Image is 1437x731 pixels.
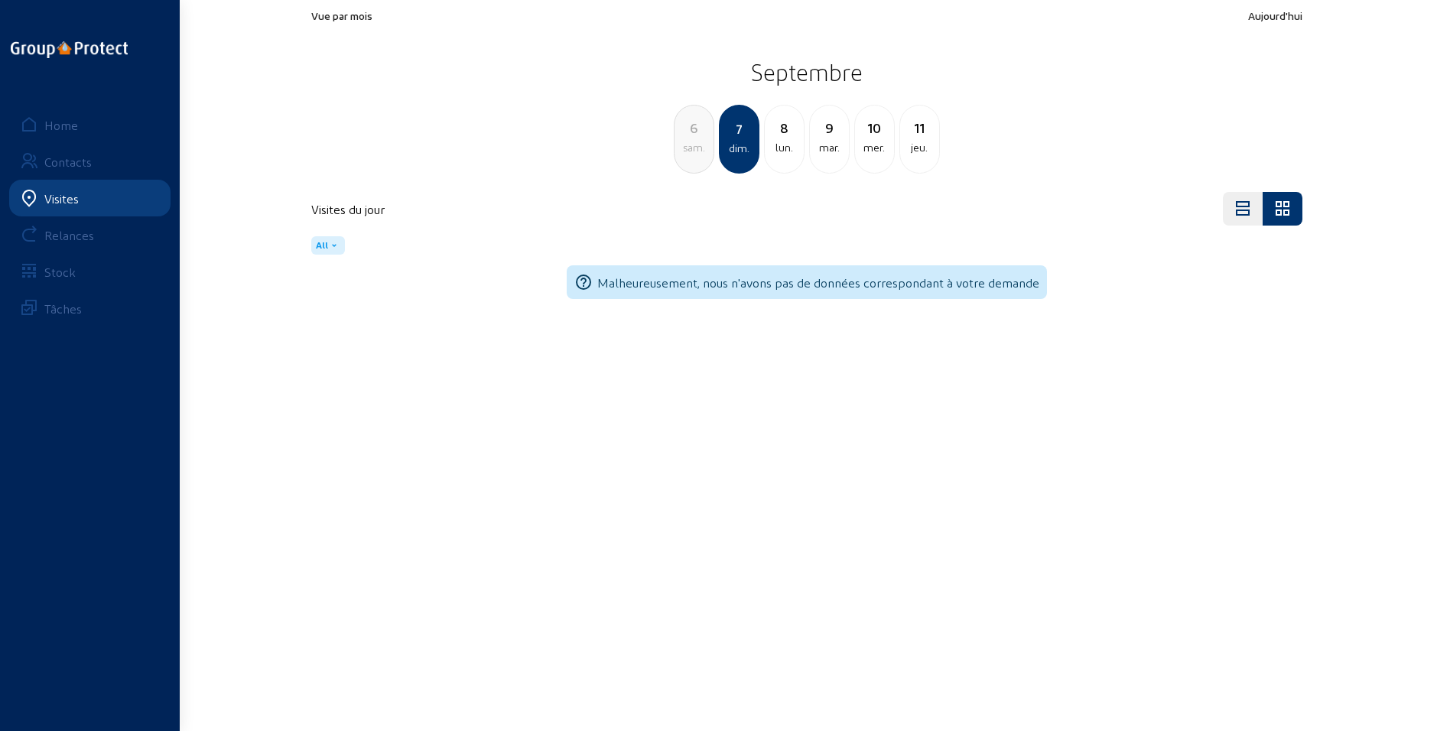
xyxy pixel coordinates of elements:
div: lun. [765,138,804,157]
img: logo-oneline.png [11,41,128,58]
span: Aujourd'hui [1248,9,1302,22]
div: Visites [44,191,79,206]
div: Stock [44,265,76,279]
a: Visites [9,180,171,216]
div: 8 [765,117,804,138]
div: sam. [675,138,714,157]
a: Tâches [9,290,171,327]
span: All [316,239,328,252]
a: Relances [9,216,171,253]
a: Stock [9,253,171,290]
div: 6 [675,117,714,138]
div: Contacts [44,154,92,169]
mat-icon: help_outline [574,273,593,291]
div: 9 [810,117,849,138]
div: Relances [44,228,94,242]
h2: Septembre [311,53,1302,91]
div: jeu. [900,138,939,157]
div: 7 [720,118,758,139]
h4: Visites du jour [311,202,385,216]
div: Home [44,118,78,132]
div: 10 [855,117,894,138]
span: Vue par mois [311,9,372,22]
span: Malheureusement, nous n'avons pas de données correspondant à votre demande [597,275,1039,290]
div: mer. [855,138,894,157]
div: dim. [720,139,758,158]
div: mar. [810,138,849,157]
a: Contacts [9,143,171,180]
div: Tâches [44,301,82,316]
a: Home [9,106,171,143]
div: 11 [900,117,939,138]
